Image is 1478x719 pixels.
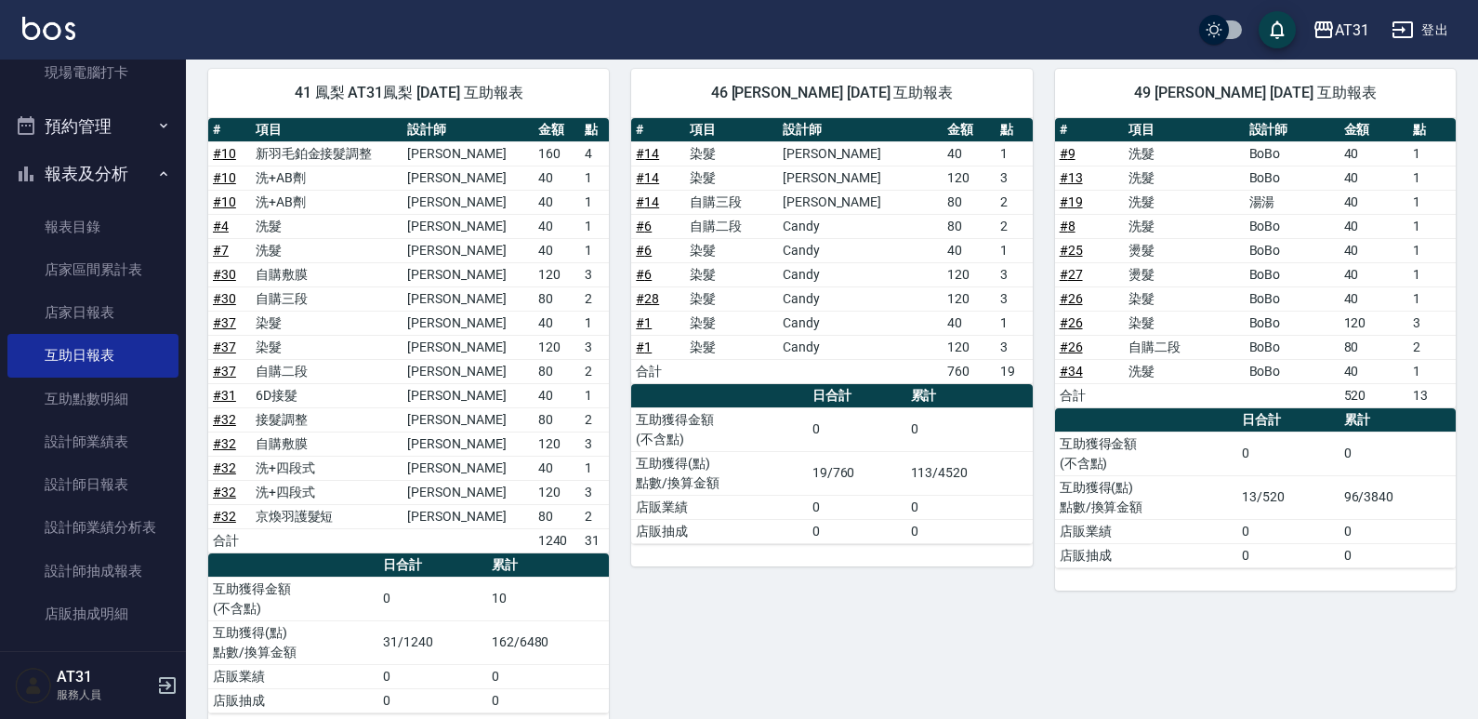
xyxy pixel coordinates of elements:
td: 燙髮 [1124,238,1244,262]
td: 自購三段 [251,286,403,311]
a: 設計師抽成報表 [7,550,178,593]
td: [PERSON_NAME] [778,141,943,166]
td: 0 [808,407,906,451]
a: #26 [1060,340,1083,354]
td: BoBo [1245,141,1339,166]
span: 41 鳳梨 AT31鳳梨 [DATE] 互助報表 [231,84,587,102]
td: 120 [534,480,580,504]
td: 3 [580,335,609,359]
a: #10 [213,170,236,185]
td: 160 [534,141,580,166]
td: Candy [778,262,943,286]
td: 40 [943,141,996,166]
td: [PERSON_NAME] [778,166,943,190]
td: 洗髮 [1124,166,1244,190]
th: 金額 [534,118,580,142]
td: 40 [534,238,580,262]
td: BoBo [1245,262,1339,286]
td: 40 [1339,214,1409,238]
a: 報表目錄 [7,206,178,248]
td: 染髮 [685,311,778,335]
td: [PERSON_NAME] [402,166,533,190]
a: #27 [1060,267,1083,282]
td: 京煥羽護髮短 [251,504,403,528]
td: 120 [943,166,996,190]
td: 2 [580,286,609,311]
a: 店家日報表 [7,291,178,334]
td: [PERSON_NAME] [402,480,533,504]
a: #32 [213,412,236,427]
th: 點 [996,118,1032,142]
a: #1 [636,315,652,330]
p: 服務人員 [57,686,152,703]
td: BoBo [1245,335,1339,359]
td: 洗+AB劑 [251,166,403,190]
th: 項目 [685,118,778,142]
td: [PERSON_NAME] [402,456,533,480]
td: 互助獲得金額 (不含點) [208,577,378,620]
td: 19 [996,359,1032,383]
th: 設計師 [778,118,943,142]
button: 預約管理 [7,102,178,151]
td: 燙髮 [1124,262,1244,286]
a: 店家區間累計表 [7,248,178,291]
td: 40 [534,166,580,190]
img: Logo [22,17,75,40]
td: [PERSON_NAME] [778,190,943,214]
td: BoBo [1245,166,1339,190]
a: #28 [636,291,659,306]
td: 0 [487,688,609,712]
td: 洗髮 [1124,141,1244,166]
td: 0 [378,664,487,688]
table: a dense table [1055,118,1456,408]
td: 染髮 [1124,286,1244,311]
a: #25 [1060,243,1083,258]
td: 40 [534,214,580,238]
td: 湯湯 [1245,190,1339,214]
td: 接髮調整 [251,407,403,432]
td: 洗髮 [1124,359,1244,383]
td: 1 [1408,190,1456,214]
td: 40 [1339,238,1409,262]
a: 設計師日報表 [7,463,178,506]
th: 金額 [943,118,996,142]
td: 40 [534,383,580,407]
td: [PERSON_NAME] [402,335,533,359]
a: #1 [636,340,652,354]
td: 120 [534,262,580,286]
td: 0 [1237,432,1339,475]
td: 洗髮 [1124,190,1244,214]
td: 2 [580,504,609,528]
td: 4 [580,141,609,166]
td: 自購二段 [251,359,403,383]
td: 合計 [1055,383,1125,407]
td: 合計 [631,359,685,383]
td: 3 [996,335,1032,359]
td: 0 [906,495,1033,519]
td: 0 [378,577,487,620]
td: 10 [487,577,609,620]
th: 日合計 [808,384,906,408]
table: a dense table [631,118,1032,384]
button: AT31 [1305,11,1377,49]
td: 自購敷膜 [251,432,403,456]
td: 自購二段 [685,214,778,238]
a: #6 [636,243,652,258]
td: 80 [1339,335,1409,359]
td: 13 [1408,383,1456,407]
td: 自購敷膜 [251,262,403,286]
td: 1 [996,141,1032,166]
td: 40 [1339,359,1409,383]
td: 0 [1339,432,1456,475]
td: 1 [1408,262,1456,286]
td: [PERSON_NAME] [402,238,533,262]
td: 新羽毛鉑金接髮調整 [251,141,403,166]
td: 互助獲得(點) 點數/換算金額 [631,451,807,495]
button: 報表及分析 [7,150,178,198]
td: 自購三段 [685,190,778,214]
th: 項目 [251,118,403,142]
a: 設計師業績分析表 [7,506,178,549]
td: 0 [378,688,487,712]
span: 46 [PERSON_NAME] [DATE] 互助報表 [653,84,1010,102]
td: 3 [580,480,609,504]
